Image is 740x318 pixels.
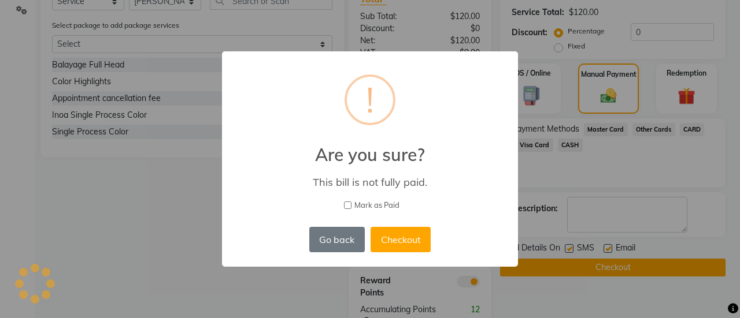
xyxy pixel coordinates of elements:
h2: Are you sure? [222,130,518,165]
input: Mark as Paid [344,201,351,209]
button: Checkout [371,227,431,252]
div: ! [366,77,374,123]
button: Go back [309,227,365,252]
div: This bill is not fully paid. [239,175,501,189]
span: Mark as Paid [354,200,399,211]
